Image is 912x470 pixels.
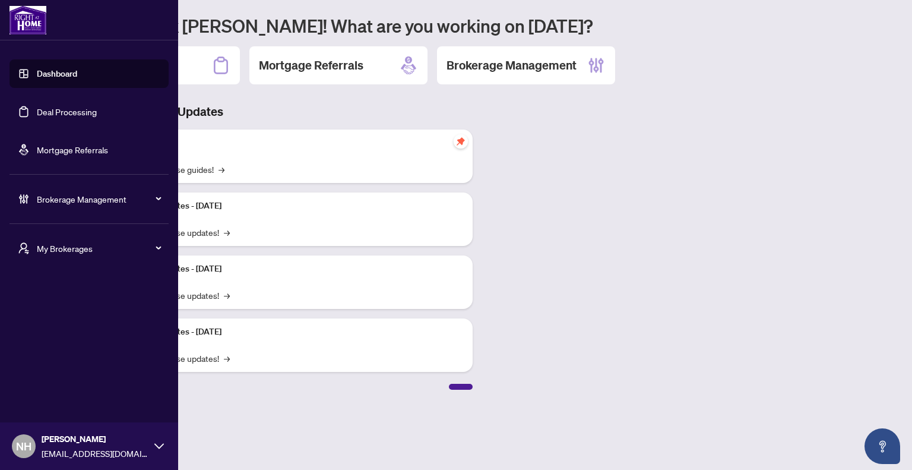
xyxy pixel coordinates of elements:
span: pushpin [454,134,468,149]
span: user-switch [18,242,30,254]
p: Self-Help [125,137,463,150]
img: logo [9,6,46,34]
span: Brokerage Management [37,193,160,206]
h1: Welcome back [PERSON_NAME]! What are you working on [DATE]? [62,14,898,37]
span: → [224,352,230,365]
span: → [218,163,224,176]
p: Platform Updates - [DATE] [125,200,463,213]
p: Platform Updates - [DATE] [125,263,463,276]
span: → [224,289,230,302]
span: [EMAIL_ADDRESS][DOMAIN_NAME] [42,447,148,460]
button: Open asap [864,428,900,464]
span: My Brokerages [37,242,160,255]
span: [PERSON_NAME] [42,433,148,446]
a: Deal Processing [37,106,97,117]
h2: Mortgage Referrals [259,57,363,74]
a: Mortgage Referrals [37,144,108,155]
h2: Brokerage Management [446,57,577,74]
span: NH [16,438,31,455]
a: Dashboard [37,68,77,79]
span: → [224,226,230,239]
p: Platform Updates - [DATE] [125,326,463,339]
h3: Brokerage & Industry Updates [62,103,473,120]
